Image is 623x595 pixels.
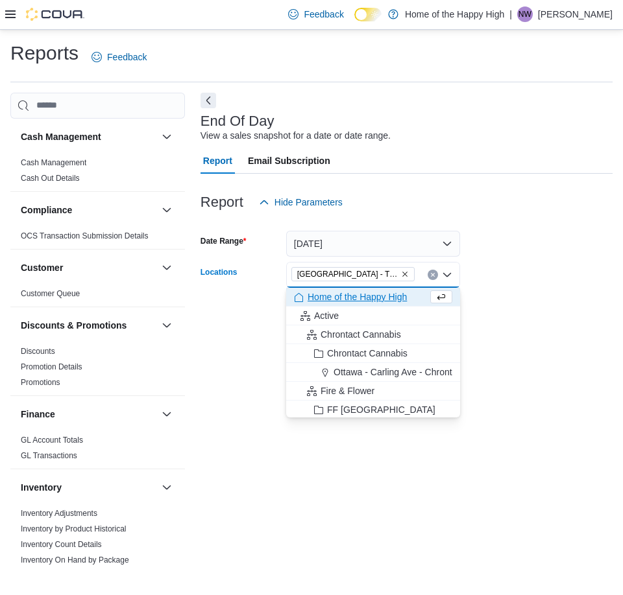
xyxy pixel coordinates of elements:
[21,231,149,240] a: OCS Transaction Submission Details
[21,346,55,356] span: Discounts
[517,6,533,22] div: Natasha Walsh
[10,228,185,249] div: Compliance
[428,270,438,280] button: Clear input
[334,366,505,379] span: Ottawa - Carling Ave - Chrontact Cannabis
[254,189,348,215] button: Hide Parameters
[159,260,175,275] button: Customer
[21,261,156,274] button: Customer
[321,328,401,341] span: Chrontact Cannabis
[509,6,512,22] p: |
[21,319,127,332] h3: Discounts & Promotions
[286,382,460,401] button: Fire & Flower
[21,524,127,533] a: Inventory by Product Historical
[291,267,415,281] span: Winnipeg - The Shed District - Fire & Flower
[519,6,531,22] span: NW
[86,44,152,70] a: Feedback
[21,539,102,550] span: Inventory Count Details
[321,384,374,397] span: Fire & Flower
[21,204,156,216] button: Compliance
[159,318,175,333] button: Discounts & Promotions
[21,130,156,143] button: Cash Management
[21,481,62,494] h3: Inventory
[10,40,79,66] h1: Reports
[201,93,216,108] button: Next
[21,509,97,518] a: Inventory Adjustments
[314,309,339,322] span: Active
[286,401,460,419] button: FF [GEOGRAPHIC_DATA]
[21,435,83,445] span: GL Account Totals
[21,408,156,421] button: Finance
[21,362,82,371] a: Promotion Details
[286,307,460,325] button: Active
[201,129,391,143] div: View a sales snapshot for a date or date range.
[10,155,185,191] div: Cash Management
[10,344,185,395] div: Discounts & Promotions
[401,270,409,278] button: Remove Winnipeg - The Shed District - Fire & Flower from selection in this group
[21,378,60,387] a: Promotions
[21,451,77,460] a: GL Transactions
[21,508,97,519] span: Inventory Adjustments
[297,268,398,281] span: [GEOGRAPHIC_DATA] - The Shed District - Fire & Flower
[286,344,460,363] button: Chrontact Cannabis
[21,436,83,445] a: GL Account Totals
[107,51,147,64] span: Feedback
[21,157,86,168] span: Cash Management
[10,432,185,469] div: Finance
[21,555,129,565] span: Inventory On Hand by Package
[327,403,435,416] span: FF [GEOGRAPHIC_DATA]
[283,1,348,27] a: Feedback
[286,363,460,382] button: Ottawa - Carling Ave - Chrontact Cannabis
[21,261,63,274] h3: Customer
[275,196,343,209] span: Hide Parameters
[304,8,343,21] span: Feedback
[159,406,175,422] button: Finance
[286,231,460,257] button: [DATE]
[354,21,355,22] span: Dark Mode
[21,231,149,241] span: OCS Transaction Submission Details
[201,267,238,277] label: Locations
[21,174,80,183] a: Cash Out Details
[21,158,86,167] a: Cash Management
[21,289,80,298] a: Customer Queue
[327,347,408,360] span: Chrontact Cannabis
[21,173,80,183] span: Cash Out Details
[21,377,60,388] span: Promotions
[201,113,275,129] h3: End Of Day
[201,194,243,210] h3: Report
[26,8,84,21] img: Cova
[159,202,175,218] button: Compliance
[308,290,407,303] span: Home of the Happy High
[405,6,504,22] p: Home of the Happy High
[21,362,82,372] span: Promotion Details
[21,450,77,461] span: GL Transactions
[21,130,101,143] h3: Cash Management
[21,288,80,299] span: Customer Queue
[21,481,156,494] button: Inventory
[286,325,460,344] button: Chrontact Cannabis
[21,555,129,565] a: Inventory On Hand by Package
[159,129,175,145] button: Cash Management
[21,524,127,534] span: Inventory by Product Historical
[201,236,247,246] label: Date Range
[354,8,382,21] input: Dark Mode
[248,148,330,174] span: Email Subscription
[21,408,55,421] h3: Finance
[203,148,232,174] span: Report
[159,480,175,495] button: Inventory
[286,288,460,307] button: Home of the Happy High
[21,319,156,332] button: Discounts & Promotions
[10,286,185,307] div: Customer
[538,6,613,22] p: [PERSON_NAME]
[21,540,102,549] a: Inventory Count Details
[21,347,55,356] a: Discounts
[442,270,452,280] button: Close list of options
[21,204,72,216] h3: Compliance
